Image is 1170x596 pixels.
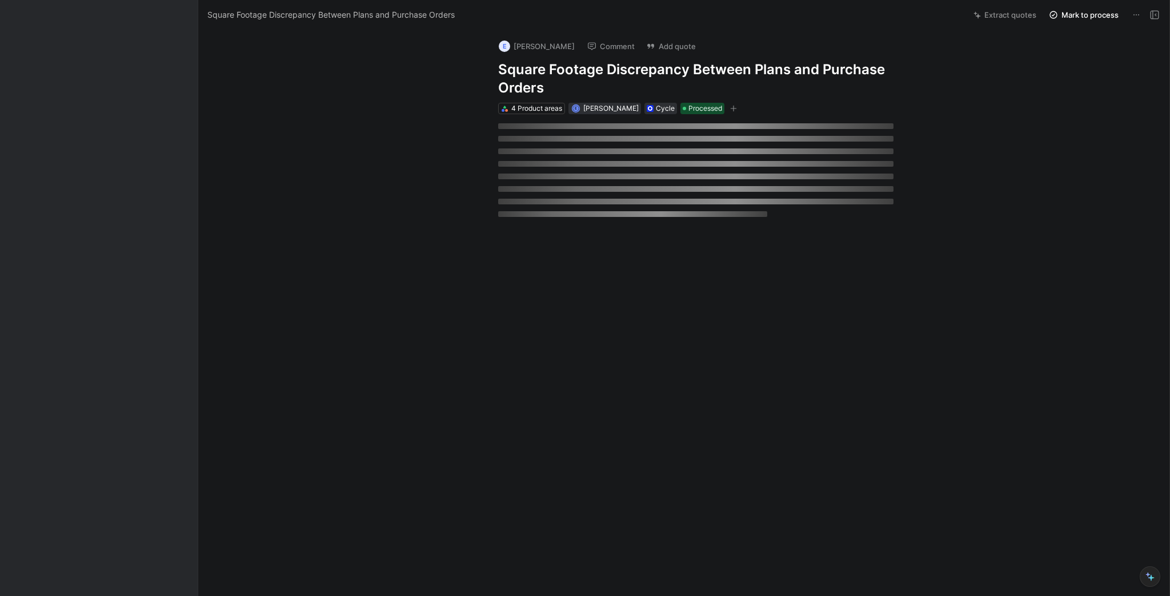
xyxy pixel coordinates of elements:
h1: Square Footage Discrepancy Between Plans and Purchase Orders [498,61,893,97]
div: E [499,41,510,52]
button: Mark to process [1044,7,1124,23]
div: Cycle [656,103,675,114]
span: Processed [688,103,722,114]
button: Add quote [641,38,701,54]
div: 4 Product areas [511,103,562,114]
button: E[PERSON_NAME] [494,38,580,55]
span: [PERSON_NAME] [583,104,639,112]
button: Extract quotes [968,7,1041,23]
div: E [572,106,579,112]
button: Comment [582,38,640,54]
span: Square Footage Discrepancy Between Plans and Purchase Orders [207,8,455,22]
div: Processed [680,103,724,114]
